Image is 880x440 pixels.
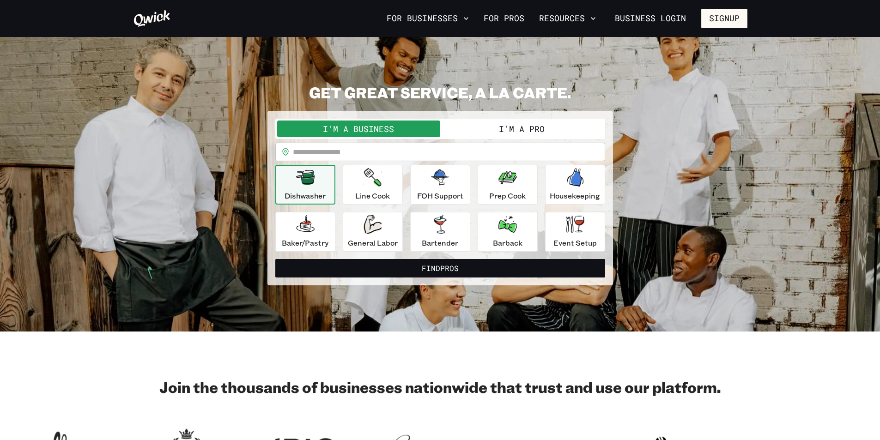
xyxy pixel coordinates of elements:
[701,9,747,28] button: Signup
[275,165,335,205] button: Dishwasher
[550,190,600,201] p: Housekeeping
[417,190,463,201] p: FOH Support
[545,165,605,205] button: Housekeeping
[422,237,458,248] p: Bartender
[355,190,390,201] p: Line Cook
[133,378,747,396] h2: Join the thousands of businesses nationwide that trust and use our platform.
[277,121,440,137] button: I'm a Business
[285,190,326,201] p: Dishwasher
[440,121,603,137] button: I'm a Pro
[478,165,538,205] button: Prep Cook
[545,212,605,252] button: Event Setup
[275,212,335,252] button: Baker/Pastry
[480,11,528,26] a: For Pros
[489,190,526,201] p: Prep Cook
[267,83,613,102] h2: GET GREAT SERVICE, A LA CARTE.
[275,259,605,277] button: FindPros
[348,237,398,248] p: General Labor
[410,165,470,205] button: FOH Support
[493,237,522,248] p: Barback
[607,9,694,28] a: Business Login
[553,237,597,248] p: Event Setup
[478,212,538,252] button: Barback
[282,237,328,248] p: Baker/Pastry
[343,212,403,252] button: General Labor
[535,11,600,26] button: Resources
[343,165,403,205] button: Line Cook
[383,11,473,26] button: For Businesses
[410,212,470,252] button: Bartender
